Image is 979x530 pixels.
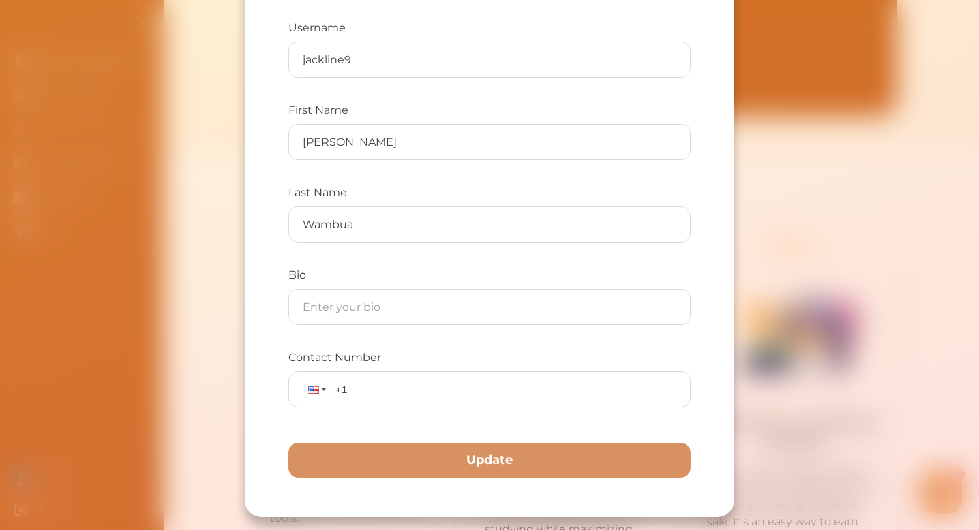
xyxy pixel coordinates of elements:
input: Enter your last name [289,207,690,242]
p: Username [288,20,691,36]
i: 1 [302,1,313,12]
div: United States: + 1 [303,372,329,407]
p: Last Name [288,185,691,201]
button: Update [288,443,691,478]
p: First Name [288,102,691,119]
p: Bio [288,267,691,283]
input: Enter your first name [289,125,690,159]
p: Contact Number [288,349,691,366]
input: 1 (702) 123-4567 [303,372,507,407]
input: Enter your bio [289,290,690,324]
input: Enter your username [289,42,690,77]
